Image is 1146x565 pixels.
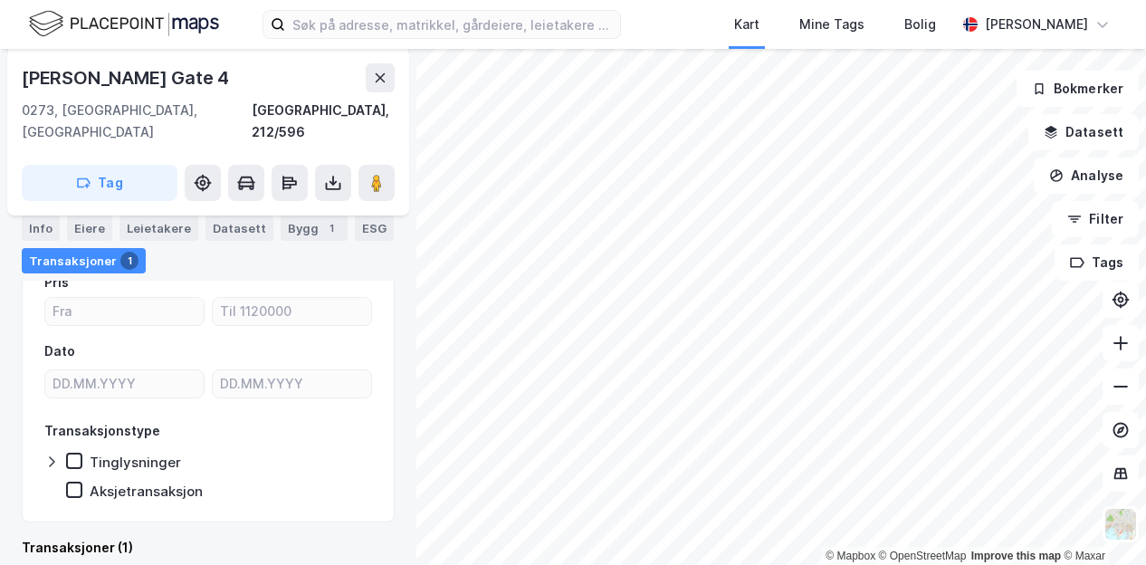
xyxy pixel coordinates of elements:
[904,14,936,35] div: Bolig
[1034,158,1139,194] button: Analyse
[22,537,395,559] div: Transaksjoner (1)
[22,100,252,143] div: 0273, [GEOGRAPHIC_DATA], [GEOGRAPHIC_DATA]
[1055,478,1146,565] iframe: Chat Widget
[119,215,198,241] div: Leietakere
[22,248,146,273] div: Transaksjoner
[213,298,371,325] input: Til 1120000
[1055,478,1146,565] div: Kontrollprogram for chat
[879,550,967,562] a: OpenStreetMap
[1028,114,1139,150] button: Datasett
[205,215,273,241] div: Datasett
[45,298,204,325] input: Fra
[44,340,75,362] div: Dato
[971,550,1061,562] a: Improve this map
[213,370,371,397] input: DD.MM.YYYY
[285,11,620,38] input: Søk på adresse, matrikkel, gårdeiere, leietakere eller personer
[29,8,219,40] img: logo.f888ab2527a4732fd821a326f86c7f29.svg
[281,215,348,241] div: Bygg
[734,14,759,35] div: Kart
[45,370,204,397] input: DD.MM.YYYY
[355,215,394,241] div: ESG
[1017,71,1139,107] button: Bokmerker
[120,252,138,270] div: 1
[799,14,864,35] div: Mine Tags
[985,14,1088,35] div: [PERSON_NAME]
[252,100,395,143] div: [GEOGRAPHIC_DATA], 212/596
[826,550,875,562] a: Mapbox
[90,483,203,500] div: Aksjetransaksjon
[22,165,177,201] button: Tag
[44,420,160,442] div: Transaksjonstype
[90,454,181,471] div: Tinglysninger
[22,63,233,92] div: [PERSON_NAME] Gate 4
[22,215,60,241] div: Info
[44,272,69,293] div: Pris
[322,219,340,237] div: 1
[67,215,112,241] div: Eiere
[1052,201,1139,237] button: Filter
[1055,244,1139,281] button: Tags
